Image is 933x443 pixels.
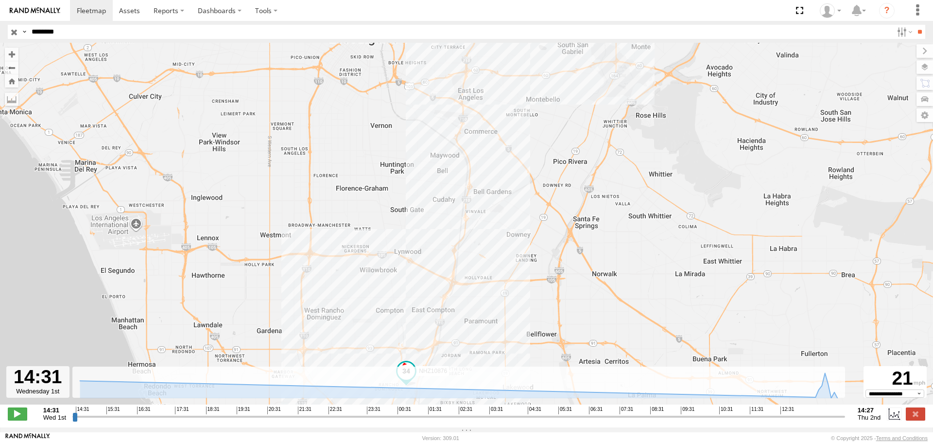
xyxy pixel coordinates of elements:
span: Wed 1st Oct 2025 [43,414,66,421]
span: 06:31 [589,407,603,414]
span: 03:31 [489,407,503,414]
span: 21:31 [298,407,311,414]
a: Visit our Website [5,433,50,443]
img: rand-logo.svg [10,7,60,14]
strong: 14:31 [43,407,66,414]
span: 16:31 [137,407,151,414]
span: 22:31 [328,407,342,414]
span: 10:31 [719,407,733,414]
label: Measure [5,92,18,106]
i: ? [879,3,895,18]
span: 19:31 [237,407,250,414]
label: Map Settings [916,108,933,122]
button: Zoom Home [5,74,18,88]
span: 17:31 [175,407,189,414]
span: 15:31 [106,407,120,414]
span: 14:31 [76,407,89,414]
span: 09:31 [681,407,694,414]
label: Close [906,408,925,420]
div: Version: 309.01 [422,435,459,441]
button: Zoom out [5,61,18,74]
span: 08:31 [650,407,664,414]
div: 21 [865,368,925,390]
span: 07:31 [620,407,633,414]
label: Search Filter Options [893,25,914,39]
label: Play/Stop [8,408,27,420]
span: 05:31 [558,407,572,414]
span: 20:31 [267,407,281,414]
span: 04:31 [528,407,541,414]
span: 11:31 [750,407,763,414]
span: 02:31 [459,407,472,414]
strong: 14:27 [858,407,881,414]
label: Search Query [20,25,28,39]
span: 18:31 [206,407,220,414]
span: 23:31 [367,407,380,414]
span: 12:31 [780,407,794,414]
button: Zoom in [5,48,18,61]
a: Terms and Conditions [876,435,928,441]
span: 00:31 [397,407,411,414]
div: © Copyright 2025 - [831,435,928,441]
span: Thu 2nd Oct 2025 [858,414,881,421]
span: 01:31 [428,407,442,414]
div: Zulema McIntosch [816,3,845,18]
